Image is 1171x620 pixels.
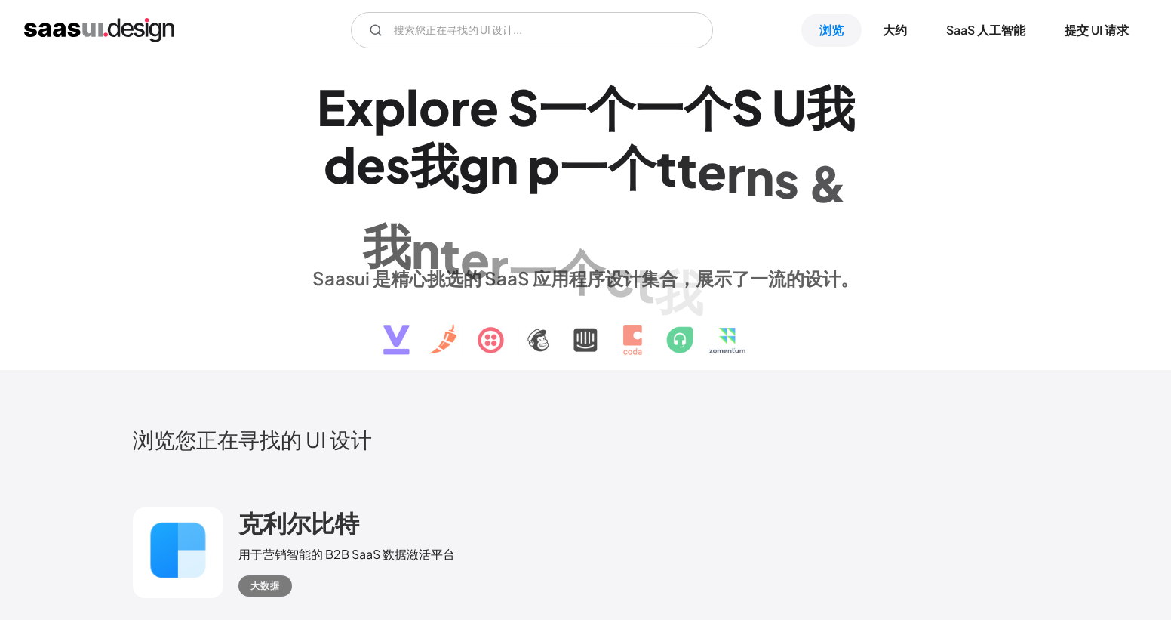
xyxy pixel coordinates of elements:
a: 克利尔比特 [238,507,359,545]
div: S [508,78,539,136]
div: c [605,248,635,307]
div: Saasui 是精心挑选的 SaaS 应用程序设计集合，展示了一流的设计。 [312,267,859,289]
div: s [774,151,799,209]
div: r [727,145,745,203]
div: t [440,226,460,284]
div: l [406,78,419,136]
div: r [450,78,469,136]
div: 大数据 [250,577,280,595]
h2: 浏览您正在寻找的 UI 设计 [133,426,1038,452]
a: 浏览 [801,14,862,47]
div: 我 [410,135,459,193]
img: 文本、图标、SaaS 徽标 [357,289,814,368]
div: p [373,78,406,136]
div: 一个 [539,78,635,136]
a: 提交 UI 请求 [1047,14,1147,47]
div: p [527,136,560,194]
div: e [460,230,490,288]
a: 家 [24,18,174,42]
div: 用于营销智能的 B2B SaaS 数据激活平台 [238,545,455,563]
div: e [469,78,499,136]
div: x [346,78,373,136]
div: d [324,135,356,193]
div: t [656,138,677,196]
div: 我 [363,217,411,275]
div: & [808,155,847,213]
div: o [419,78,450,136]
div: t [677,140,697,199]
h1: 探索 SaaS UI 设计模式和交互。 [238,78,933,251]
div: n [745,148,774,206]
div: g [459,135,490,193]
div: r [490,236,509,295]
a: SaaS 人工智能 [928,14,1043,47]
div: s [386,135,410,193]
div: n [490,136,518,194]
div: S [732,78,763,136]
div: U [772,78,807,136]
h2: 克利尔比特 [238,507,359,538]
div: 我 [655,262,703,320]
div: e [356,135,386,193]
div: 一个 [635,78,732,136]
div: 一个 [509,242,605,301]
div: 我 [807,78,855,136]
div: t [635,255,655,313]
form: 电子邮件表格 [351,12,713,48]
div: e [697,143,727,201]
div: E [317,78,346,136]
a: 大约 [865,14,925,47]
input: 搜索您正在寻找的 UI 设计... [351,12,713,48]
div: 一个 [560,137,656,196]
div: n [411,221,440,279]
